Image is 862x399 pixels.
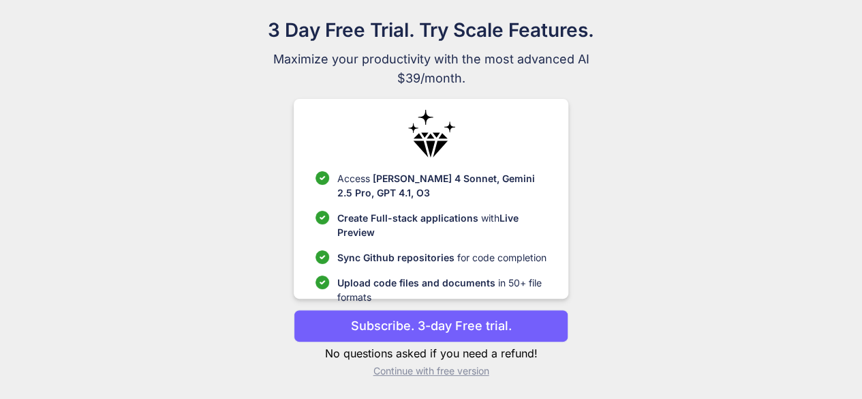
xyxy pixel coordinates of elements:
img: checklist [315,211,329,224]
p: Continue with free version [294,364,568,378]
span: [PERSON_NAME] 4 Sonnet, Gemini 2.5 Pro, GPT 4.1, O3 [337,173,535,198]
span: Maximize your productivity with the most advanced AI [202,50,660,69]
span: Create Full-stack applications [337,212,481,224]
img: checklist [315,250,329,264]
img: checklist [315,171,329,185]
p: in 50+ file formats [337,276,547,304]
p: with [337,211,547,239]
p: No questions asked if you need a refund! [294,345,568,361]
span: $39/month. [202,69,660,88]
h1: 3 Day Free Trial. Try Scale Features. [202,16,660,44]
p: for code completion [337,250,547,265]
span: Upload code files and documents [337,277,495,289]
p: Access [337,171,547,200]
span: Sync Github repositories [337,252,455,263]
button: Subscribe. 3-day Free trial. [294,310,568,342]
p: Subscribe. 3-day Free trial. [351,316,512,335]
img: checklist [315,276,329,289]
